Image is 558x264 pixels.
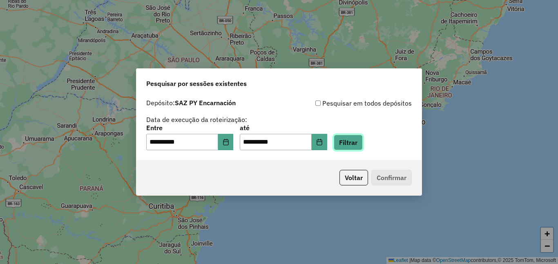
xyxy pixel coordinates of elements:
[175,99,236,107] strong: SAZ PY Encarnación
[146,98,236,108] label: Depósito:
[339,170,368,185] button: Voltar
[146,115,247,124] label: Data de execução da roteirização:
[218,134,234,150] button: Choose Date
[334,135,363,150] button: Filtrar
[240,123,327,133] label: até
[312,134,327,150] button: Choose Date
[279,98,412,108] div: Pesquisar em todos depósitos
[146,79,247,88] span: Pesquisar por sessões existentes
[146,123,233,133] label: Entre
